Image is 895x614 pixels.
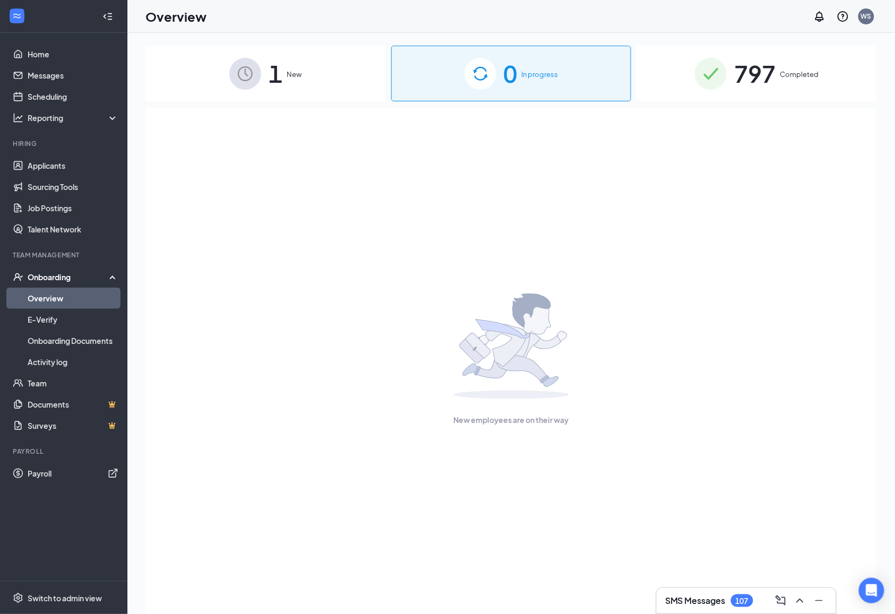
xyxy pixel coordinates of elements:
svg: ChevronUp [794,594,806,607]
svg: Collapse [102,11,113,22]
svg: QuestionInfo [837,10,849,23]
span: Completed [780,69,819,80]
button: ChevronUp [791,592,808,609]
div: 107 [736,596,748,606]
a: SurveysCrown [28,415,118,436]
h1: Overview [145,7,206,25]
a: Talent Network [28,219,118,240]
span: 0 [504,55,518,92]
div: Reporting [28,113,119,123]
a: DocumentsCrown [28,394,118,415]
span: New employees are on their way [454,414,569,426]
svg: WorkstreamLogo [12,11,22,21]
a: Team [28,373,118,394]
a: Applicants [28,155,118,176]
svg: UserCheck [13,272,23,282]
a: E-Verify [28,309,118,330]
div: Open Intercom Messenger [859,578,884,603]
svg: Notifications [813,10,826,23]
div: Hiring [13,139,116,148]
a: Onboarding Documents [28,330,118,351]
a: Messages [28,65,118,86]
div: Onboarding [28,272,109,282]
span: New [287,69,302,80]
svg: ComposeMessage [774,594,787,607]
span: In progress [522,69,558,80]
a: PayrollExternalLink [28,463,118,484]
div: Team Management [13,250,116,260]
a: Activity log [28,351,118,373]
a: Overview [28,288,118,309]
button: ComposeMessage [772,592,789,609]
span: 797 [734,55,776,92]
svg: Analysis [13,113,23,123]
a: Sourcing Tools [28,176,118,197]
h3: SMS Messages [665,595,726,607]
a: Home [28,44,118,65]
svg: Minimize [813,594,825,607]
a: Job Postings [28,197,118,219]
svg: Settings [13,593,23,603]
button: Minimize [811,592,828,609]
div: WS [861,12,872,21]
div: Switch to admin view [28,593,102,603]
div: Payroll [13,447,116,456]
a: Scheduling [28,86,118,107]
span: 1 [269,55,282,92]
